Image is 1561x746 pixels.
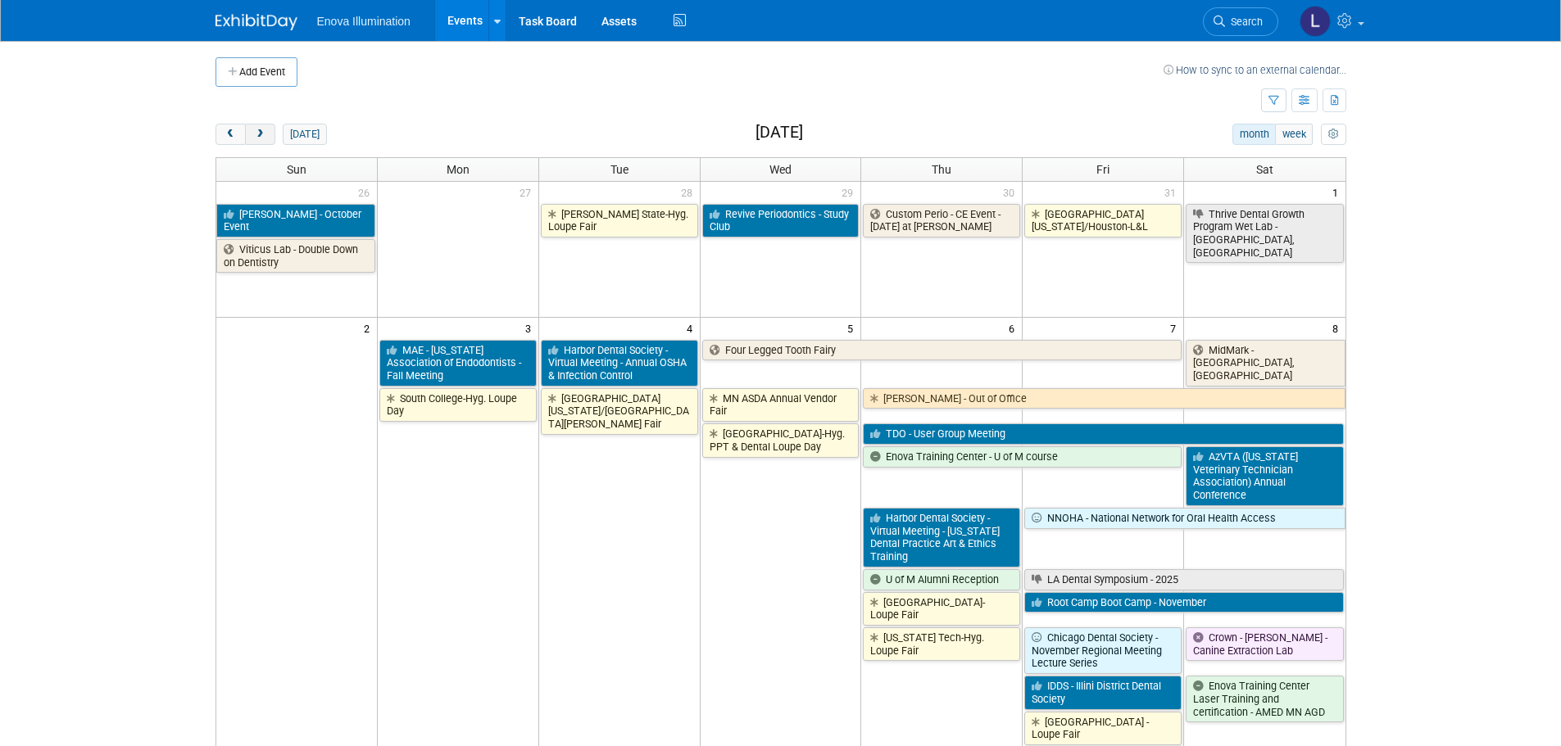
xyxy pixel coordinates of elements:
img: Lucas Mlinarcik [1300,6,1331,37]
a: [GEOGRAPHIC_DATA][US_STATE]/Houston-L&L [1024,204,1182,237]
span: Search [1225,16,1263,28]
span: 27 [518,182,538,202]
a: MN ASDA Annual Vendor Fair [702,388,860,422]
a: How to sync to an external calendar... [1164,64,1346,76]
button: myCustomButton [1321,124,1345,145]
a: [GEOGRAPHIC_DATA]- Loupe Fair [863,592,1020,626]
button: Add Event [216,57,297,87]
span: 2 [362,318,377,338]
button: next [245,124,275,145]
button: prev [216,124,246,145]
a: Custom Perio - CE Event - [DATE] at [PERSON_NAME] [863,204,1020,237]
span: 3 [524,318,538,338]
i: Personalize Calendar [1328,129,1339,140]
a: LA Dental Symposium - 2025 [1024,569,1343,590]
a: Revive Periodontics - Study Club [702,204,860,237]
a: Enova Training Center Laser Training and certification - AMED MN AGD [1186,676,1343,722]
span: 31 [1163,182,1183,202]
a: [GEOGRAPHIC_DATA][US_STATE]/[GEOGRAPHIC_DATA][PERSON_NAME] Fair [541,388,698,435]
a: [US_STATE] Tech-Hyg. Loupe Fair [863,627,1020,661]
img: ExhibitDay [216,14,297,30]
span: 1 [1331,182,1345,202]
span: 29 [840,182,860,202]
a: [PERSON_NAME] - October Event [216,204,375,237]
button: month [1232,124,1276,145]
a: U of M Alumni Reception [863,569,1020,590]
a: MAE - [US_STATE] Association of Endodontists - Fall Meeting [379,340,537,387]
a: Thrive Dental Growth Program Wet Lab - [GEOGRAPHIC_DATA], [GEOGRAPHIC_DATA] [1186,204,1343,264]
a: Crown - [PERSON_NAME] - Canine Extraction Lab [1186,627,1343,661]
a: AzVTA ([US_STATE] Veterinary Technician Association) Annual Conference [1186,446,1343,506]
span: Thu [932,163,951,176]
button: week [1275,124,1313,145]
span: Fri [1096,163,1109,176]
span: 26 [356,182,377,202]
a: TDO - User Group Meeting [863,423,1343,445]
span: 30 [1001,182,1022,202]
span: Sun [287,163,306,176]
a: Search [1203,7,1278,36]
span: Tue [610,163,628,176]
a: IDDS - Illini District Dental Society [1024,676,1182,709]
span: Enova Illumination [317,15,411,28]
a: Harbor Dental Society - Virtual Meeting - [US_STATE] Dental Practice Art & Ethics Training [863,508,1020,567]
a: Viticus Lab - Double Down on Dentistry [216,239,375,273]
a: South College-Hyg. Loupe Day [379,388,537,422]
span: 28 [679,182,700,202]
a: NNOHA - National Network for Oral Health Access [1024,508,1345,529]
button: [DATE] [283,124,326,145]
span: Mon [447,163,470,176]
a: [GEOGRAPHIC_DATA]-Hyg. PPT & Dental Loupe Day [702,423,860,457]
a: Chicago Dental Society - November Regional Meeting Lecture Series [1024,627,1182,674]
span: 4 [685,318,700,338]
a: [PERSON_NAME] State-Hyg. Loupe Fair [541,204,698,237]
a: Four Legged Tooth Fairy [702,340,1182,361]
span: 7 [1168,318,1183,338]
a: Harbor Dental Society - Virtual Meeting - Annual OSHA & Infection Control [541,340,698,387]
span: Sat [1256,163,1273,176]
a: Enova Training Center - U of M course [863,446,1182,468]
span: 5 [846,318,860,338]
a: [GEOGRAPHIC_DATA] - Loupe Fair [1024,712,1182,745]
a: MidMark - [GEOGRAPHIC_DATA], [GEOGRAPHIC_DATA] [1186,340,1345,387]
span: 8 [1331,318,1345,338]
a: Root Camp Boot Camp - November [1024,592,1343,613]
span: Wed [769,163,792,176]
a: [PERSON_NAME] - Out of Office [863,388,1345,409]
span: 6 [1007,318,1022,338]
h2: [DATE] [756,124,803,142]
